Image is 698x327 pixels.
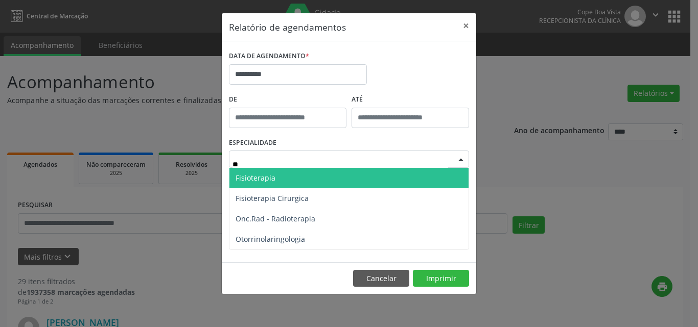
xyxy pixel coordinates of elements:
[236,193,309,203] span: Fisioterapia Cirurgica
[236,173,275,183] span: Fisioterapia
[413,270,469,287] button: Imprimir
[352,92,469,108] label: ATÉ
[229,135,276,151] label: ESPECIALIDADE
[236,214,315,223] span: Onc.Rad - Radioterapia
[456,13,476,38] button: Close
[229,20,346,34] h5: Relatório de agendamentos
[229,48,309,64] label: DATA DE AGENDAMENTO
[353,270,409,287] button: Cancelar
[229,92,346,108] label: De
[236,234,305,244] span: Otorrinolaringologia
